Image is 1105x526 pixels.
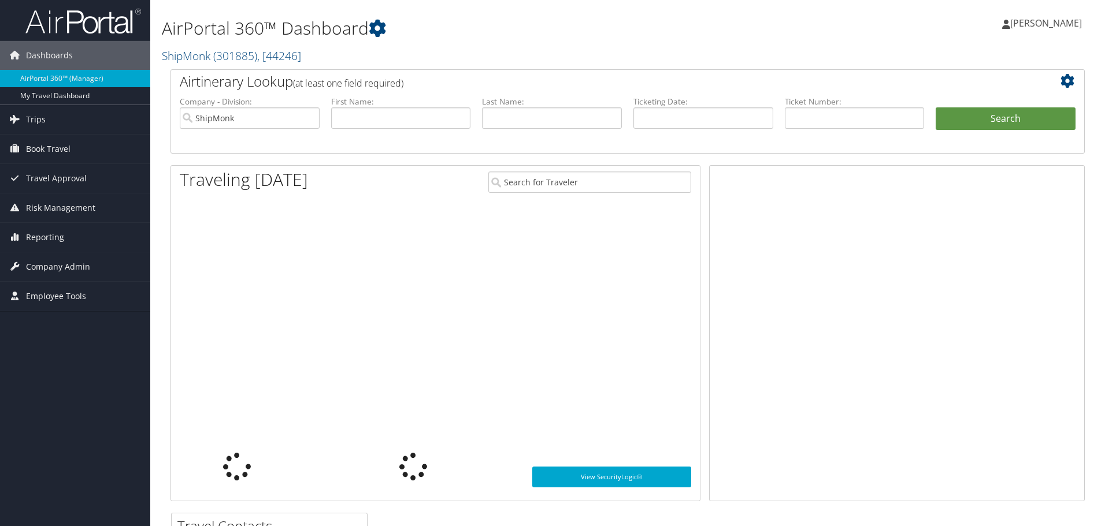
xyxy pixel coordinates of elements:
[26,252,90,281] span: Company Admin
[532,467,691,487] a: View SecurityLogic®
[936,107,1076,130] button: Search
[162,16,783,40] h1: AirPortal 360™ Dashboard
[180,72,999,91] h2: Airtinerary Lookup
[785,96,925,107] label: Ticket Number:
[180,96,320,107] label: Company - Division:
[26,193,95,222] span: Risk Management
[1010,17,1082,29] span: [PERSON_NAME]
[162,48,301,64] a: ShipMonk
[482,96,622,107] label: Last Name:
[257,48,301,64] span: , [ 44246 ]
[293,77,403,89] span: (at least one field required)
[26,41,73,70] span: Dashboards
[25,8,141,35] img: airportal-logo.png
[26,282,86,311] span: Employee Tools
[213,48,257,64] span: ( 301885 )
[26,105,46,134] span: Trips
[633,96,773,107] label: Ticketing Date:
[488,171,691,193] input: Search for Traveler
[26,223,64,252] span: Reporting
[180,167,308,192] h1: Traveling [DATE]
[26,164,87,193] span: Travel Approval
[331,96,471,107] label: First Name:
[1002,6,1093,40] a: [PERSON_NAME]
[26,135,71,163] span: Book Travel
